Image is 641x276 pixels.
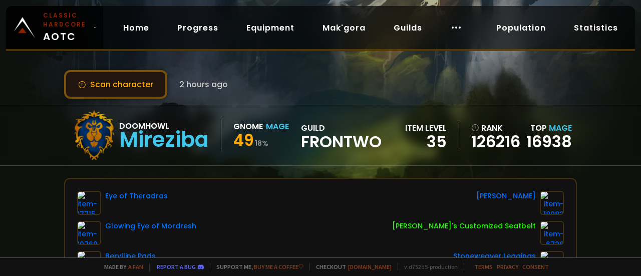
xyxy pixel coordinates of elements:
a: Report a bug [157,263,196,270]
span: AOTC [43,11,89,44]
div: guild [301,122,382,149]
a: Terms [474,263,493,270]
a: [DOMAIN_NAME] [348,263,392,270]
a: Consent [522,263,549,270]
a: 126216 [471,134,520,149]
div: Stoneweaver Leggings [453,251,536,261]
a: Population [488,18,554,38]
img: item-18083 [540,191,564,215]
div: [PERSON_NAME] [476,191,536,201]
div: Mireziba [119,132,209,147]
span: v. d752d5 - production [398,263,458,270]
span: 2 hours ago [179,78,228,91]
a: Mak'gora [314,18,374,38]
img: item-17715 [77,191,101,215]
div: 35 [405,134,447,149]
a: Home [115,18,157,38]
span: Support me, [210,263,303,270]
div: Top [526,122,572,134]
span: Checkout [309,263,392,270]
img: item-10769 [77,221,101,245]
a: Progress [169,18,226,38]
div: Berylline Pads [105,251,156,261]
small: 18 % [255,138,268,148]
div: rank [471,122,520,134]
div: Eye of Theradras [105,191,168,201]
a: Guilds [386,18,430,38]
a: Statistics [566,18,626,38]
span: 49 [233,129,254,151]
div: item level [405,122,447,134]
a: 16938 [526,130,572,153]
span: Frontwo [301,134,382,149]
span: Mage [549,122,572,134]
a: Classic HardcoreAOTC [6,6,103,49]
a: a fan [128,263,143,270]
div: Glowing Eye of Mordresh [105,221,196,231]
a: Equipment [238,18,302,38]
small: Classic Hardcore [43,11,89,29]
img: item-6726 [540,221,564,245]
a: Privacy [497,263,518,270]
div: [PERSON_NAME]'s Customized Seatbelt [392,221,536,231]
div: Mage [266,120,289,133]
div: Doomhowl [119,120,209,132]
div: Gnome [233,120,263,133]
span: Made by [98,263,143,270]
a: Buy me a coffee [254,263,303,270]
button: Scan character [64,70,167,99]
